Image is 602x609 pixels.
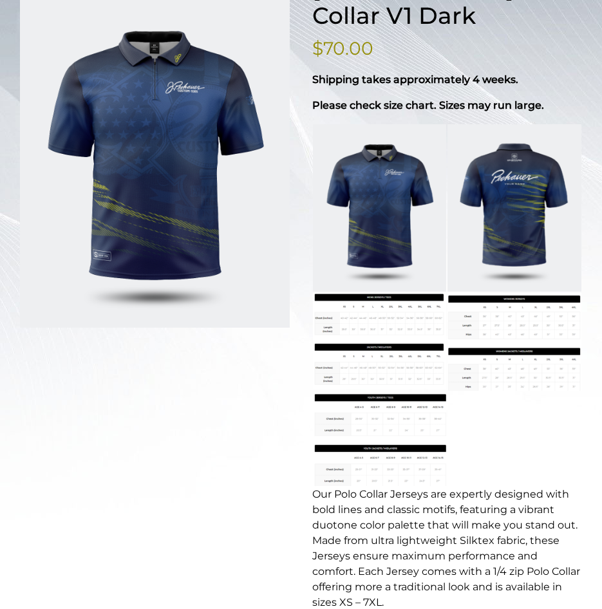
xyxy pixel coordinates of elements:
strong: Shipping takes approximately 4 weeks. [312,73,518,86]
span: $ [312,37,323,59]
strong: Please check size chart. Sizes may run large. [312,99,544,111]
bdi: 70.00 [312,37,373,59]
